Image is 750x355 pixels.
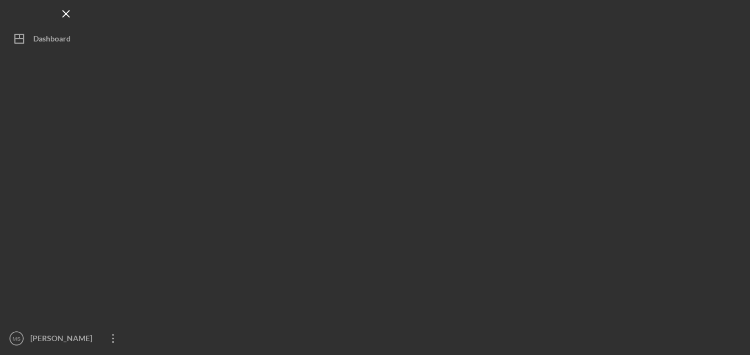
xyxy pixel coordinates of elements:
button: MS[PERSON_NAME] [6,327,127,349]
div: Dashboard [33,28,71,53]
button: Dashboard [6,28,127,50]
text: MS [13,336,20,342]
div: [PERSON_NAME] [28,327,99,352]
